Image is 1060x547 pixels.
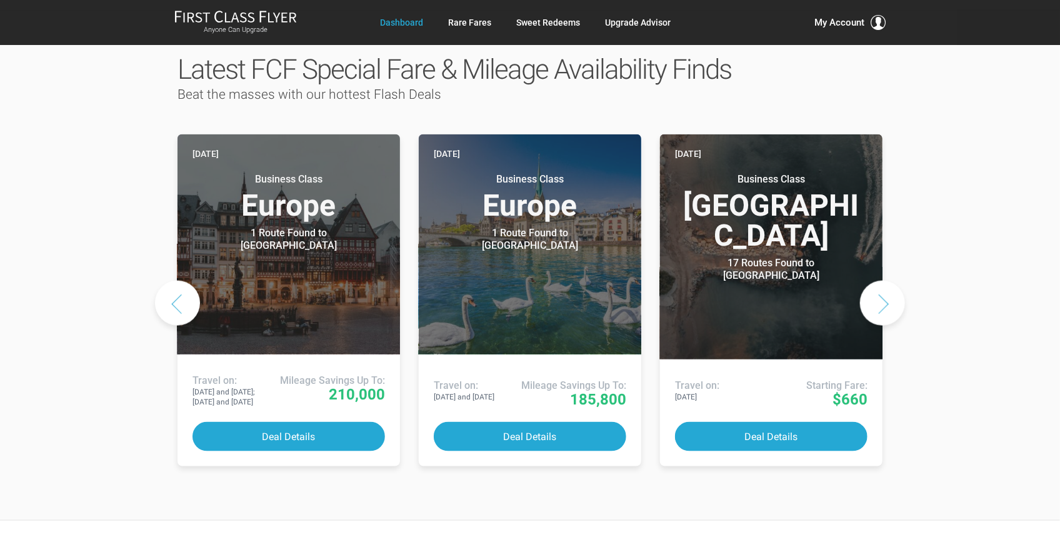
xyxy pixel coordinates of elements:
button: My Account [814,15,886,30]
h3: [GEOGRAPHIC_DATA] [675,173,867,251]
a: [DATE] Business ClassEurope 1 Route Found to [GEOGRAPHIC_DATA] Use These Miles / Points: Travel o... [177,134,400,466]
span: My Account [814,15,864,30]
time: [DATE] [675,147,701,161]
button: Next slide [860,281,905,326]
button: Deal Details [434,422,626,451]
h3: Europe [192,173,385,221]
span: Latest FCF Special Fare & Mileage Availability Finds [177,53,731,86]
button: Deal Details [675,422,867,451]
time: [DATE] [192,147,219,161]
a: First Class FlyerAnyone Can Upgrade [174,10,297,35]
a: Sweet Redeems [516,11,580,34]
time: [DATE] [434,147,460,161]
span: Beat the masses with our hottest Flash Deals [177,87,441,102]
a: [DATE] Business Class[GEOGRAPHIC_DATA] 17 Routes Found to [GEOGRAPHIC_DATA] Airlines offering spe... [660,134,882,466]
div: 1 Route Found to [GEOGRAPHIC_DATA] [452,227,608,252]
h3: Europe [434,173,626,221]
div: 1 Route Found to [GEOGRAPHIC_DATA] [211,227,367,252]
small: Business Class [452,173,608,186]
a: Upgrade Advisor [605,11,671,34]
small: Anyone Can Upgrade [174,26,297,34]
button: Previous slide [155,281,200,326]
img: First Class Flyer [174,10,297,23]
a: Rare Fares [448,11,491,34]
small: Business Class [211,173,367,186]
a: [DATE] Business ClassEurope 1 Route Found to [GEOGRAPHIC_DATA] Use These Miles / Points: Travel o... [419,134,641,466]
small: Business Class [693,173,849,186]
button: Deal Details [192,422,385,451]
div: 17 Routes Found to [GEOGRAPHIC_DATA] [693,257,849,282]
a: Dashboard [380,11,423,34]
